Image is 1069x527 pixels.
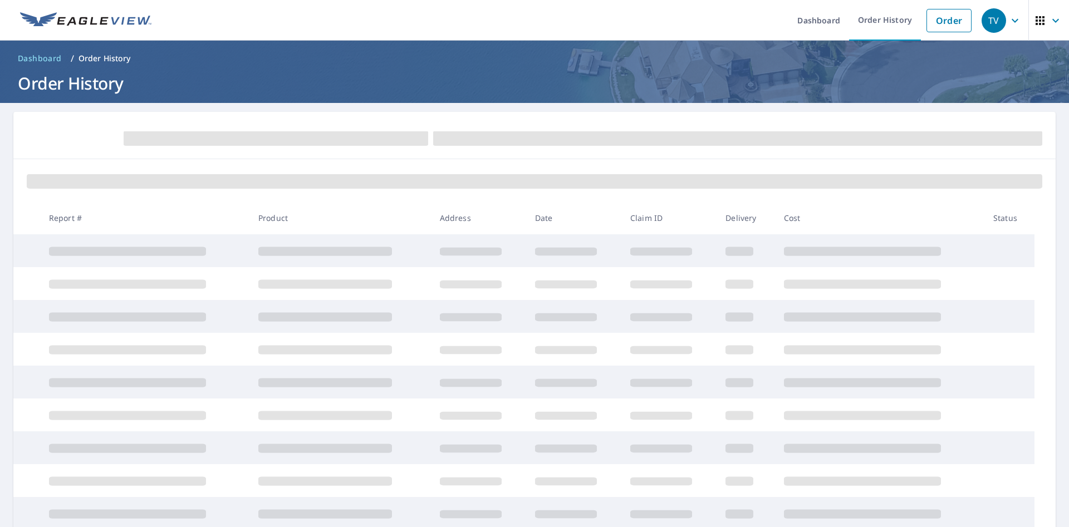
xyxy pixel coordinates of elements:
[775,201,984,234] th: Cost
[13,50,66,67] a: Dashboard
[79,53,131,64] p: Order History
[982,8,1006,33] div: TV
[40,201,249,234] th: Report #
[621,201,717,234] th: Claim ID
[526,201,621,234] th: Date
[431,201,526,234] th: Address
[984,201,1034,234] th: Status
[13,72,1056,95] h1: Order History
[20,12,151,29] img: EV Logo
[717,201,774,234] th: Delivery
[71,52,74,65] li: /
[926,9,972,32] a: Order
[13,50,1056,67] nav: breadcrumb
[249,201,431,234] th: Product
[18,53,62,64] span: Dashboard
